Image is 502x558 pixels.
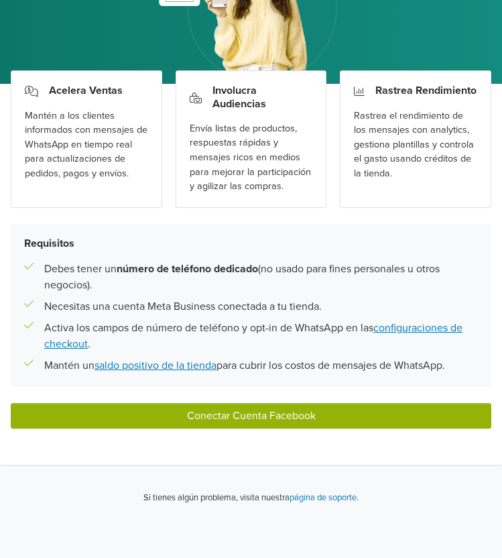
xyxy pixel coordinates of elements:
h3: Rastrea Rendimiento [375,85,477,97]
div: Mantén a los clientes informados con mensajes de WhatsApp en tiempo real para actualizaciones de ... [25,109,148,181]
h5: Requisitos [24,237,478,250]
p: Debes tener un (no usado para fines personales u otros negocios). [44,261,478,293]
p: Activa los campos de número de teléfono y opt-in de WhatsApp en las . [44,320,478,352]
a: página de soporte [290,492,357,503]
b: número de teléfono dedicado [117,262,258,276]
a: saldo positivo de la tienda [95,359,216,372]
div: Envía listas de productos, respuestas rápidas y mensajes ricos en medios para mejorar la particip... [190,121,313,194]
a: configuraciones de checkout [44,321,462,351]
h3: Acelera Ventas [49,85,123,97]
h3: Involucra Audiencias [212,85,313,110]
p: Necesitas una cuenta Meta Business conectada a tu tienda. [44,298,322,315]
button: Conectar Cuenta Facebook [11,403,491,429]
div: Rastrea el rendimiento de los mensajes con analytics, gestiona plantillas y controla el gasto usa... [354,109,477,181]
p: Si tienes algún problema, visita nuestra . [143,492,359,505]
p: Mantén un para cubrir los costos de mensajes de WhatsApp. [44,357,445,374]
